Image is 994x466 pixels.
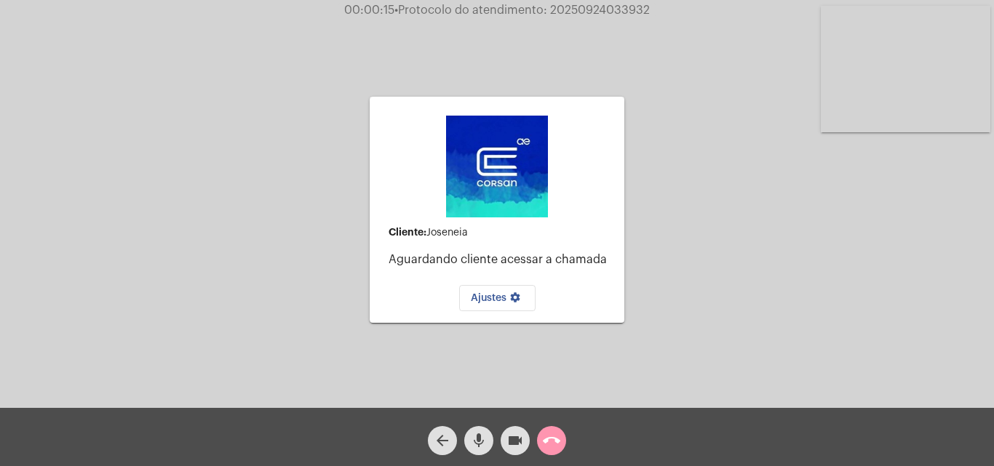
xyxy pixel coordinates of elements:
[506,292,524,309] mat-icon: settings
[394,4,398,16] span: •
[394,4,650,16] span: Protocolo do atendimento: 20250924033932
[434,432,451,449] mat-icon: arrow_back
[471,293,524,303] span: Ajustes
[389,227,426,237] strong: Cliente:
[446,116,548,217] img: d4669ae0-8c07-2337-4f67-34b0df7f5ae4.jpeg
[389,253,613,266] p: Aguardando cliente acessar a chamada
[470,432,488,449] mat-icon: mic
[543,432,560,449] mat-icon: call_end
[459,285,536,311] button: Ajustes
[389,227,613,238] div: Joseneia
[344,4,394,16] span: 00:00:15
[506,432,524,449] mat-icon: videocam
